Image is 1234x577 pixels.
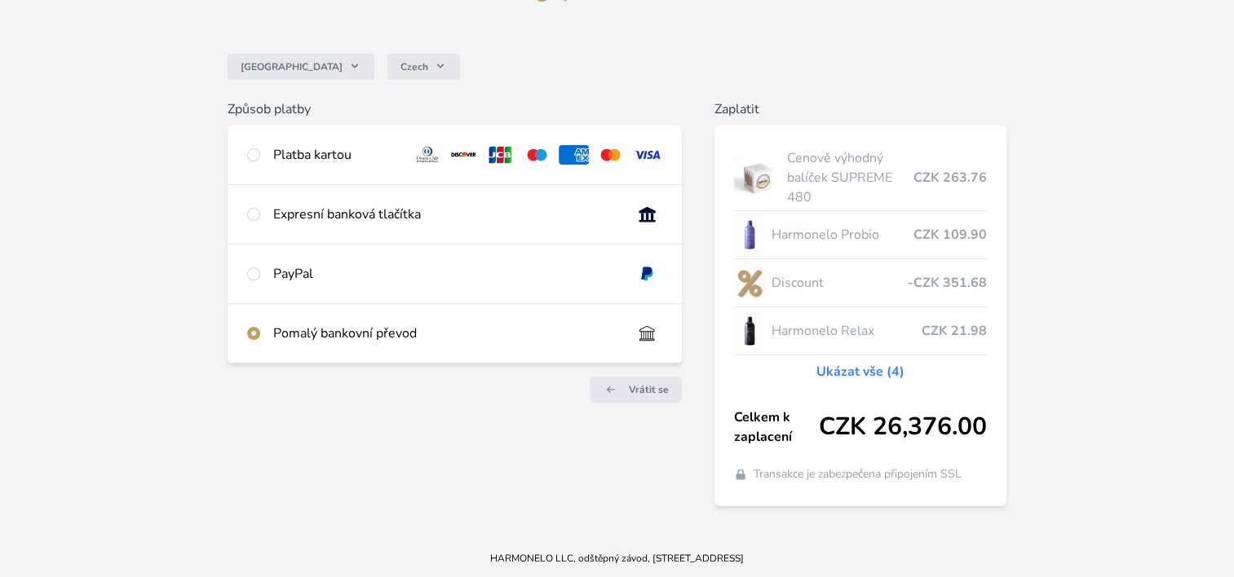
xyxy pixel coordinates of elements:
[595,145,626,165] img: mc.svg
[819,412,987,442] span: CZK 26,376.00
[273,324,619,343] div: Pomalý bankovní převod
[772,273,908,293] span: Discount
[772,321,922,341] span: Harmonelo Relax
[632,264,662,284] img: paypal.svg
[632,324,662,343] img: bankTransfer_IBAN.svg
[632,205,662,224] img: onlineBanking_CZ.svg
[913,168,987,187] span: CZK 263.76
[734,311,765,351] img: CLEAN_RELAX_se_stinem_x-lo.jpg
[734,157,781,198] img: supreme.jpg
[632,145,662,165] img: visa.svg
[590,377,682,403] a: Vrátit se
[714,99,1006,119] h6: Zaplatit
[273,145,400,165] div: Platba kartou
[413,145,443,165] img: diners.svg
[522,145,552,165] img: maestro.svg
[734,214,765,255] img: CLEAN_PROBIO_se_stinem_x-lo.jpg
[449,145,479,165] img: discover.svg
[922,321,987,341] span: CZK 21.98
[787,148,913,207] span: Cenově výhodný balíček SUPREME 480
[816,362,904,381] a: Ukázat vše (4)
[241,60,343,73] span: [GEOGRAPHIC_DATA]
[754,466,962,482] span: Transakce je zabezpečena připojením SSL
[908,273,987,293] span: -CZK 351.68
[228,54,374,80] button: [GEOGRAPHIC_DATA]
[387,54,460,80] button: Czech
[400,60,428,73] span: Czech
[273,264,619,284] div: PayPal
[734,407,819,447] span: Celkem k zaplacení
[734,262,765,303] img: discount-lo.png
[913,225,987,244] span: CZK 109.90
[772,225,913,244] span: Harmonelo Probio
[228,99,682,119] h6: Způsob platby
[485,145,515,165] img: jcb.svg
[559,145,589,165] img: amex.svg
[629,383,669,396] span: Vrátit se
[273,205,619,224] div: Expresní banková tlačítka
